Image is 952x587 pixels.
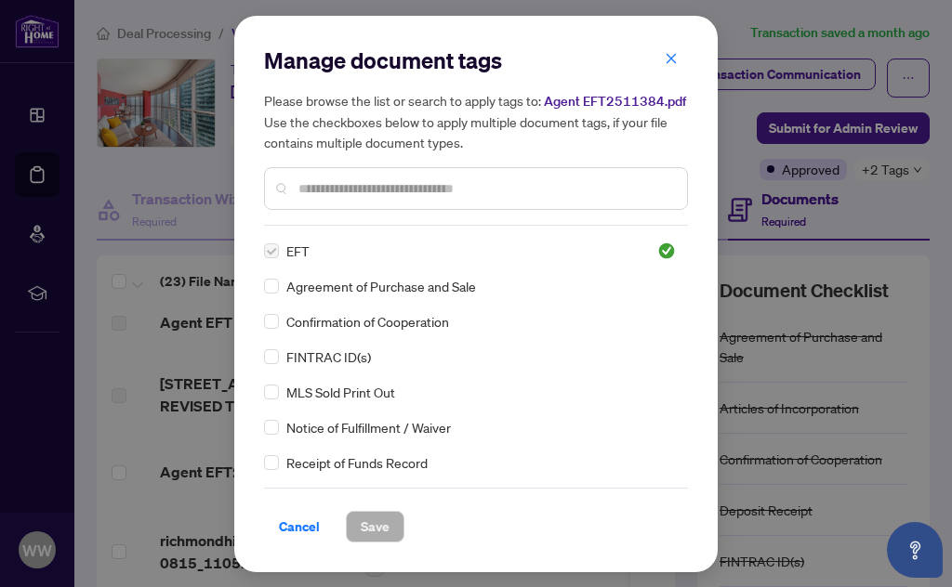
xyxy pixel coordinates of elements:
[544,93,686,110] span: Agent EFT2511384.pdf
[346,511,404,542] button: Save
[264,90,688,152] h5: Please browse the list or search to apply tags to: Use the checkboxes below to apply multiple doc...
[887,522,943,578] button: Open asap
[286,346,371,367] span: FINTRAC ID(s)
[286,452,428,473] span: Receipt of Funds Record
[657,241,676,260] img: status
[286,382,395,402] span: MLS Sold Print Out
[286,241,310,261] span: EFT
[665,52,678,65] span: close
[286,311,449,332] span: Confirmation of Cooperation
[657,241,676,260] span: Approved
[264,46,688,75] h2: Manage document tags
[279,512,320,541] span: Cancel
[264,511,335,542] button: Cancel
[286,276,476,296] span: Agreement of Purchase and Sale
[286,417,451,437] span: Notice of Fulfillment / Waiver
